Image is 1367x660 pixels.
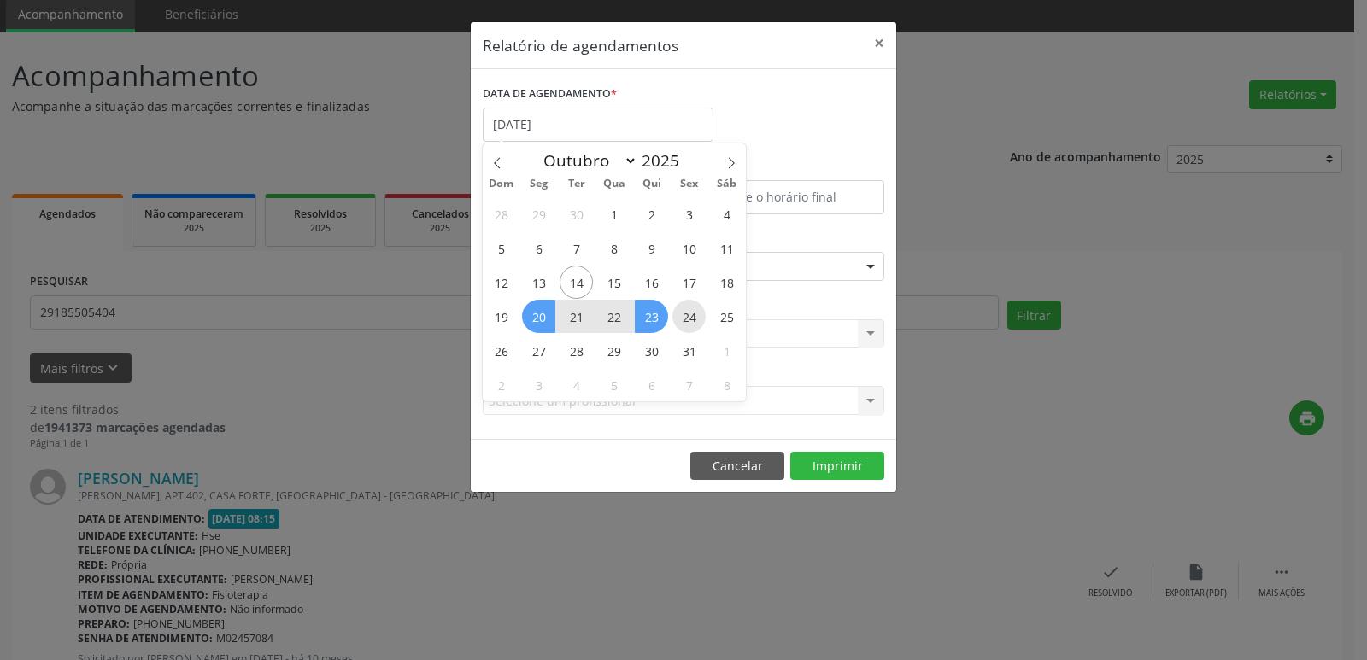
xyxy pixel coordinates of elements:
span: Outubro 7, 2025 [560,231,593,265]
span: Outubro 31, 2025 [672,334,706,367]
span: Outubro 20, 2025 [522,300,555,333]
span: Sex [671,178,708,190]
label: DATA DE AGENDAMENTO [483,81,617,108]
input: Selecione o horário final [688,180,884,214]
input: Year [637,149,694,172]
select: Month [535,149,637,172]
span: Outubro 17, 2025 [672,266,706,299]
span: Novembro 6, 2025 [635,368,668,401]
span: Outubro 3, 2025 [672,197,706,231]
label: ATÉ [688,154,884,180]
span: Outubro 5, 2025 [484,231,518,265]
span: Dom [483,178,520,190]
span: Outubro 15, 2025 [597,266,631,299]
span: Outubro 19, 2025 [484,300,518,333]
span: Outubro 29, 2025 [597,334,631,367]
span: Outubro 1, 2025 [597,197,631,231]
span: Outubro 6, 2025 [522,231,555,265]
span: Ter [558,178,595,190]
span: Outubro 14, 2025 [560,266,593,299]
span: Outubro 25, 2025 [710,300,743,333]
span: Outubro 24, 2025 [672,300,706,333]
span: Outubro 26, 2025 [484,334,518,367]
span: Outubro 23, 2025 [635,300,668,333]
h5: Relatório de agendamentos [483,34,678,56]
span: Outubro 30, 2025 [635,334,668,367]
span: Novembro 5, 2025 [597,368,631,401]
span: Outubro 13, 2025 [522,266,555,299]
button: Cancelar [690,452,784,481]
span: Novembro 1, 2025 [710,334,743,367]
span: Outubro 10, 2025 [672,231,706,265]
span: Novembro 8, 2025 [710,368,743,401]
span: Novembro 3, 2025 [522,368,555,401]
span: Sáb [708,178,746,190]
span: Qua [595,178,633,190]
span: Seg [520,178,558,190]
span: Novembro 2, 2025 [484,368,518,401]
span: Novembro 4, 2025 [560,368,593,401]
span: Outubro 16, 2025 [635,266,668,299]
span: Outubro 12, 2025 [484,266,518,299]
button: Close [862,22,896,64]
span: Outubro 2, 2025 [635,197,668,231]
span: Outubro 21, 2025 [560,300,593,333]
span: Setembro 28, 2025 [484,197,518,231]
span: Outubro 27, 2025 [522,334,555,367]
span: Outubro 18, 2025 [710,266,743,299]
button: Imprimir [790,452,884,481]
input: Selecione uma data ou intervalo [483,108,713,142]
span: Qui [633,178,671,190]
span: Setembro 30, 2025 [560,197,593,231]
span: Novembro 7, 2025 [672,368,706,401]
span: Outubro 8, 2025 [597,231,631,265]
span: Outubro 28, 2025 [560,334,593,367]
span: Outubro 11, 2025 [710,231,743,265]
span: Setembro 29, 2025 [522,197,555,231]
span: Outubro 9, 2025 [635,231,668,265]
span: Outubro 22, 2025 [597,300,631,333]
span: Outubro 4, 2025 [710,197,743,231]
